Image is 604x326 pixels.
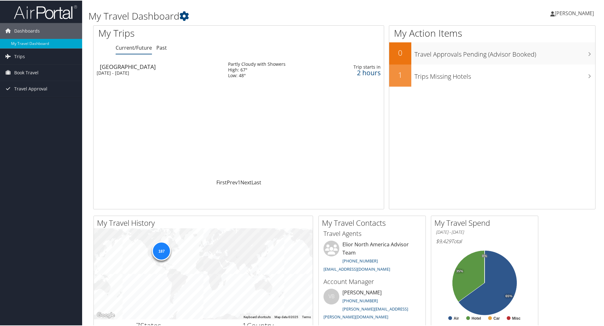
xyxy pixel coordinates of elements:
[341,64,381,69] div: Trip starts in
[216,178,227,185] a: First
[302,315,311,318] a: Terms (opens in new tab)
[454,316,459,320] text: Air
[555,9,594,16] span: [PERSON_NAME]
[389,69,411,80] h2: 1
[512,316,521,320] text: Misc
[97,217,313,228] h2: My Travel History
[436,229,533,235] h6: [DATE] - [DATE]
[342,257,378,263] a: [PHONE_NUMBER]
[14,48,25,64] span: Trips
[14,4,77,19] img: airportal-logo.png
[320,240,424,274] li: Elior North America Advisor Team
[97,70,219,75] div: [DATE] - [DATE]
[323,305,408,319] a: [PERSON_NAME][EMAIL_ADDRESS][PERSON_NAME][DOMAIN_NAME]
[275,315,298,318] span: Map data ©2025
[322,217,426,228] h2: My Travel Contacts
[240,178,251,185] a: Next
[228,61,286,66] div: Partly Cloudy with Showers
[95,311,116,319] a: Open this area in Google Maps (opens a new window)
[414,68,595,80] h3: Trips Missing Hotels
[228,66,286,72] div: High: 67°
[323,229,421,237] h3: Travel Agents
[323,277,421,286] h3: Account Manager
[320,288,424,322] li: [PERSON_NAME]
[341,69,381,75] div: 2 hours
[389,47,411,58] h2: 0
[389,64,595,86] a: 1Trips Missing Hotels
[389,26,595,39] h1: My Action Items
[414,46,595,58] h3: Travel Approvals Pending (Advisor Booked)
[244,314,271,319] button: Keyboard shortcuts
[342,297,378,303] a: [PHONE_NUMBER]
[493,316,500,320] text: Car
[482,254,487,257] tspan: 0%
[95,311,116,319] img: Google
[251,178,261,185] a: Last
[14,22,40,38] span: Dashboards
[436,237,451,244] span: $9,429
[472,316,481,320] text: Hotel
[14,80,47,96] span: Travel Approval
[436,237,533,244] h6: Total
[152,241,171,260] div: 187
[323,266,390,271] a: [EMAIL_ADDRESS][DOMAIN_NAME]
[456,269,463,273] tspan: 35%
[323,288,339,304] div: VB
[228,72,286,78] div: Low: 48°
[434,217,538,228] h2: My Travel Spend
[505,294,512,298] tspan: 65%
[550,3,600,22] a: [PERSON_NAME]
[116,44,152,51] a: Current/Future
[389,42,595,64] a: 0Travel Approvals Pending (Advisor Booked)
[88,9,430,22] h1: My Travel Dashboard
[100,63,222,69] div: [GEOGRAPHIC_DATA]
[227,178,238,185] a: Prev
[14,64,39,80] span: Book Travel
[98,26,258,39] h1: My Trips
[156,44,167,51] a: Past
[238,178,240,185] a: 1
